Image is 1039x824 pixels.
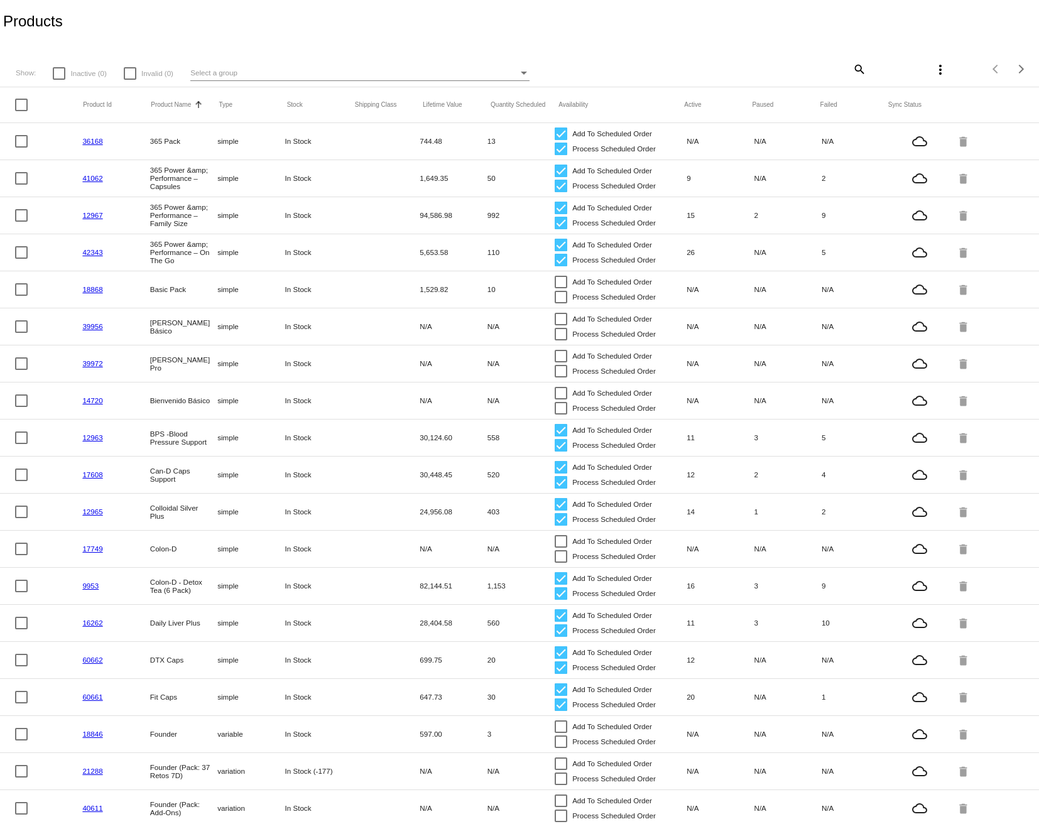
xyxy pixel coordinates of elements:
[285,764,352,778] mat-cell: In Stock (-177)
[487,467,555,482] mat-cell: 520
[285,430,352,445] mat-cell: In Stock
[572,290,656,305] span: Process Scheduled Order
[687,727,754,741] mat-cell: N/A
[487,504,555,519] mat-cell: 403
[487,541,555,556] mat-cell: N/A
[420,764,487,778] mat-cell: N/A
[420,504,487,519] mat-cell: 24,956.08
[285,727,352,741] mat-cell: In Stock
[150,393,217,408] mat-cell: Bienvenido Básico
[487,245,555,259] mat-cell: 110
[487,690,555,704] mat-cell: 30
[82,545,102,553] a: 17749
[754,245,822,259] mat-cell: N/A
[217,282,285,296] mat-cell: simple
[420,653,487,667] mat-cell: 699.75
[82,804,102,812] a: 40611
[687,393,754,408] mat-cell: N/A
[420,134,487,148] mat-cell: 744.48
[822,504,889,519] mat-cell: 2
[754,764,822,778] mat-cell: N/A
[822,393,889,408] mat-cell: N/A
[420,541,487,556] mat-cell: N/A
[572,215,656,230] span: Process Scheduled Order
[754,615,822,630] mat-cell: 3
[217,801,285,815] mat-cell: variation
[150,760,217,783] mat-cell: Founder (Pack: 37 Retos 7D)
[888,101,922,109] button: Change sorting for ValidationErrorCode
[754,541,822,556] mat-cell: N/A
[889,653,950,668] mat-icon: cloud_queue
[83,101,112,109] button: Change sorting for ExternalId
[933,62,948,77] mat-icon: more_vert
[572,237,652,252] span: Add To Scheduled Order
[82,656,102,664] a: 60662
[687,801,754,815] mat-cell: N/A
[889,356,950,371] mat-icon: cloud_queue
[889,578,950,594] mat-icon: cloud_queue
[822,356,889,371] mat-cell: N/A
[217,393,285,408] mat-cell: simple
[141,66,173,81] span: Invalid (0)
[82,211,102,219] a: 12967
[82,470,102,479] a: 17608
[754,727,822,741] mat-cell: N/A
[285,356,352,371] mat-cell: In Stock
[217,653,285,667] mat-cell: simple
[957,650,972,669] mat-icon: delete
[82,359,102,367] a: 39972
[487,653,555,667] mat-cell: 20
[150,653,217,667] mat-cell: DTX Caps
[420,690,487,704] mat-cell: 647.73
[687,282,754,296] mat-cell: N/A
[957,465,972,484] mat-icon: delete
[889,615,950,631] mat-icon: cloud_queue
[572,423,652,438] span: Add To Scheduled Order
[572,808,656,823] span: Process Scheduled Order
[754,356,822,371] mat-cell: N/A
[558,101,684,108] mat-header-cell: Availability
[572,163,652,178] span: Add To Scheduled Order
[889,208,950,223] mat-icon: cloud_queue
[822,134,889,148] mat-cell: N/A
[285,690,352,704] mat-cell: In Stock
[822,653,889,667] mat-cell: N/A
[487,727,555,741] mat-cell: 3
[150,282,217,296] mat-cell: Basic Pack
[957,687,972,707] mat-icon: delete
[287,101,303,109] button: Change sorting for StockLevel
[957,798,972,818] mat-icon: delete
[150,315,217,338] mat-cell: [PERSON_NAME] Básico
[3,13,63,30] h2: Products
[957,317,972,336] mat-icon: delete
[822,171,889,185] mat-cell: 2
[487,578,555,593] mat-cell: 1,153
[572,793,652,808] span: Add To Scheduled Order
[984,57,1009,82] button: Previous page
[754,171,822,185] mat-cell: N/A
[822,208,889,222] mat-cell: 9
[82,433,102,442] a: 12963
[754,578,822,593] mat-cell: 3
[82,619,102,627] a: 16262
[957,502,972,521] mat-icon: delete
[889,504,950,519] mat-icon: cloud_queue
[572,549,656,564] span: Process Scheduled Order
[217,430,285,445] mat-cell: simple
[754,653,822,667] mat-cell: N/A
[420,578,487,593] mat-cell: 82,144.51
[889,393,950,408] mat-icon: cloud_queue
[420,801,487,815] mat-cell: N/A
[217,727,285,741] mat-cell: variable
[423,101,462,109] button: Change sorting for LifetimeValue
[687,653,754,667] mat-cell: 12
[487,356,555,371] mat-cell: N/A
[687,171,754,185] mat-cell: 9
[217,764,285,778] mat-cell: variation
[822,430,889,445] mat-cell: 5
[82,507,102,516] a: 12965
[487,134,555,148] mat-cell: 13
[16,68,36,77] span: Show:
[687,208,754,222] mat-cell: 15
[572,660,656,675] span: Process Scheduled Order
